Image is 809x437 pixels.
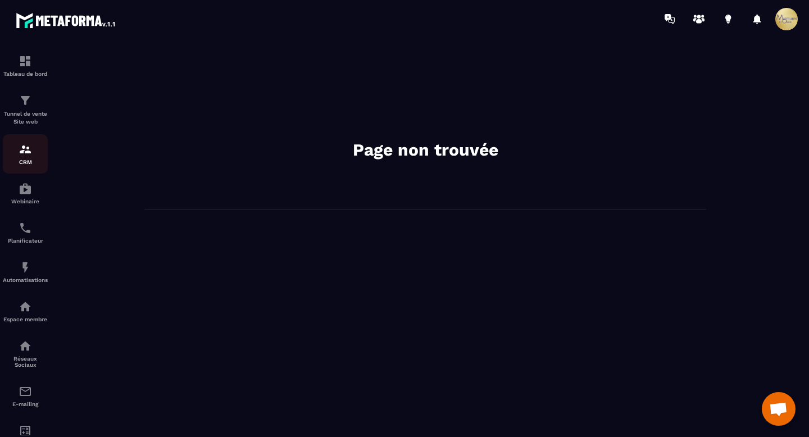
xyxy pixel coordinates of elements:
[3,292,48,331] a: automationsautomationsEspace membre
[19,385,32,398] img: email
[3,46,48,85] a: formationformationTableau de bord
[3,213,48,252] a: schedulerschedulerPlanificateur
[16,10,117,30] img: logo
[3,331,48,376] a: social-networksocial-networkRéseaux Sociaux
[3,277,48,283] p: Automatisations
[3,159,48,165] p: CRM
[3,134,48,174] a: formationformationCRM
[3,174,48,213] a: automationsautomationsWebinaire
[3,401,48,407] p: E-mailing
[19,339,32,353] img: social-network
[3,71,48,77] p: Tableau de bord
[3,198,48,204] p: Webinaire
[3,238,48,244] p: Planificateur
[19,261,32,274] img: automations
[19,54,32,68] img: formation
[19,221,32,235] img: scheduler
[3,85,48,134] a: formationformationTunnel de vente Site web
[257,139,594,161] h2: Page non trouvée
[3,110,48,126] p: Tunnel de vente Site web
[19,143,32,156] img: formation
[3,252,48,292] a: automationsautomationsAutomatisations
[19,182,32,195] img: automations
[19,94,32,107] img: formation
[3,316,48,322] p: Espace membre
[19,300,32,313] img: automations
[3,376,48,416] a: emailemailE-mailing
[3,356,48,368] p: Réseaux Sociaux
[762,392,796,426] div: Ouvrir le chat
